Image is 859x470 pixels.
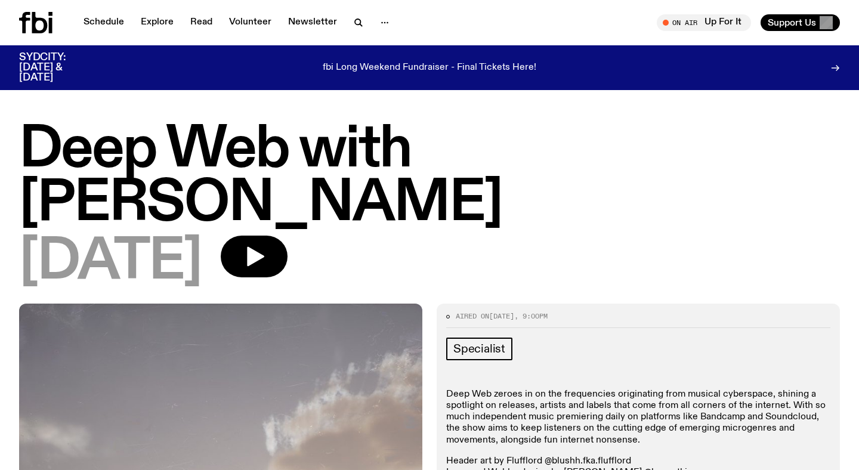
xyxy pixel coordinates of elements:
button: Support Us [761,14,840,31]
span: [DATE] [19,236,202,289]
p: fbi Long Weekend Fundraiser - Final Tickets Here! [323,63,536,73]
span: , 9:00pm [514,311,548,321]
button: On AirUp For It [657,14,751,31]
h1: Deep Web with [PERSON_NAME] [19,123,840,231]
a: Newsletter [281,14,344,31]
span: [DATE] [489,311,514,321]
a: Volunteer [222,14,279,31]
a: Explore [134,14,181,31]
p: Deep Web zeroes in on the frequencies originating from musical cyberspace, shining a spotlight on... [446,389,830,446]
span: Aired on [456,311,489,321]
span: Support Us [768,17,816,28]
h3: SYDCITY: [DATE] & [DATE] [19,52,95,83]
a: Specialist [446,338,512,360]
a: Schedule [76,14,131,31]
span: Specialist [453,342,505,355]
a: Read [183,14,220,31]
